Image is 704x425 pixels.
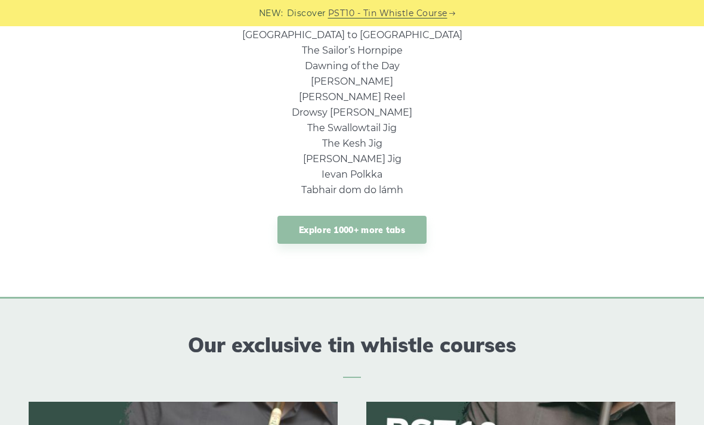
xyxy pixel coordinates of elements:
[287,7,326,20] span: Discover
[259,7,283,20] span: NEW:
[302,45,403,56] a: The Sailor’s Hornpipe
[322,169,382,180] a: Ievan Polkka
[299,91,405,103] a: [PERSON_NAME] Reel
[29,333,675,378] h2: Our exclusive tin whistle courses
[305,60,400,72] a: Dawning of the Day
[242,29,462,41] a: [GEOGRAPHIC_DATA] to [GEOGRAPHIC_DATA]
[303,153,402,165] a: [PERSON_NAME] Jig
[322,138,382,149] a: The Kesh Jig
[277,216,427,244] a: Explore 1000+ more tabs
[311,76,393,87] a: [PERSON_NAME]
[301,184,403,196] a: Tabhair dom do lámh
[328,7,447,20] a: PST10 - Tin Whistle Course
[292,107,412,118] a: Drowsy [PERSON_NAME]
[307,122,397,134] a: The Swallowtail Jig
